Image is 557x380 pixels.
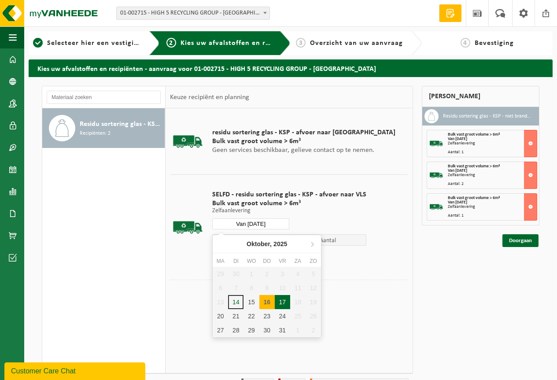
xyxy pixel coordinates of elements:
div: Aantal: 1 [448,150,537,155]
span: 01-002715 - HIGH 5 RECYCLING GROUP - ANTWERPEN [116,7,270,20]
span: SELFD - residu sortering glas - KSP - afvoer naar VLS [212,190,366,199]
span: Bulk vast groot volume > 6m³ [212,137,395,146]
span: 4 [461,38,470,48]
input: Selecteer datum [212,218,289,229]
span: Selecteer hier een vestiging [47,40,142,47]
div: Oktober, [243,237,291,251]
div: 27 [213,323,228,337]
div: 16 [259,295,275,309]
iframe: chat widget [4,361,147,380]
div: 29 [243,323,259,337]
div: 24 [275,309,290,323]
span: 1 [33,38,43,48]
a: Doorgaan [502,234,539,247]
div: Zelfaanlevering [448,205,537,209]
div: 17 [275,295,290,309]
div: do [259,257,275,266]
h3: Residu sortering glas - KSP - niet brandbaar [443,109,533,123]
div: vr [275,257,290,266]
span: Kies uw afvalstoffen en recipiënten [181,40,302,47]
span: 3 [296,38,306,48]
h2: Kies uw afvalstoffen en recipiënten - aanvraag voor 01-002715 - HIGH 5 RECYCLING GROUP - [GEOGRAP... [29,59,553,77]
div: 30 [259,323,275,337]
div: Geen services beschikbaar, gelieve contact op te nemen. [208,119,400,163]
div: 22 [243,309,259,323]
div: Aantal: 1 [448,214,537,218]
span: Bulk vast groot volume > 6m³ [212,199,366,208]
div: 28 [228,323,243,337]
strong: Van [DATE] [448,137,467,141]
span: 2 [166,38,176,48]
div: 31 [275,323,290,337]
button: Residu sortering glas - KSP - niet brandbaar Recipiënten: 2 [42,108,165,148]
strong: Van [DATE] [448,200,467,205]
div: 20 [213,309,228,323]
span: Recipiënten: 2 [80,129,111,138]
span: Residu sortering glas - KSP - niet brandbaar [80,119,162,129]
a: 1Selecteer hier een vestiging [33,38,142,48]
div: Zelfaanlevering [448,141,537,146]
div: za [290,257,306,266]
span: Bulk vast groot volume > 6m³ [448,196,500,200]
div: Aantal: 2 [448,182,537,186]
div: [PERSON_NAME] [422,86,540,107]
div: zo [306,257,321,266]
div: Keuze recipiënt en planning [166,86,254,108]
div: 23 [259,309,275,323]
span: Bevestiging [475,40,514,47]
div: ma [213,257,228,266]
span: Aantal [289,234,366,246]
div: 21 [228,309,243,323]
div: Zelfaanlevering [448,173,537,177]
div: wo [243,257,259,266]
span: Bulk vast groot volume > 6m³ [448,164,500,169]
strong: Van [DATE] [448,168,467,173]
span: Bulk vast groot volume > 6m³ [448,132,500,137]
div: di [228,257,243,266]
span: residu sortering glas - KSP - afvoer naar [GEOGRAPHIC_DATA] [212,128,395,137]
span: 01-002715 - HIGH 5 RECYCLING GROUP - ANTWERPEN [117,7,269,19]
div: 15 [243,295,259,309]
div: 14 [228,295,243,309]
i: 2025 [273,241,287,247]
input: Materiaal zoeken [47,91,161,104]
p: Zelfaanlevering [212,208,366,214]
span: Overzicht van uw aanvraag [310,40,403,47]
